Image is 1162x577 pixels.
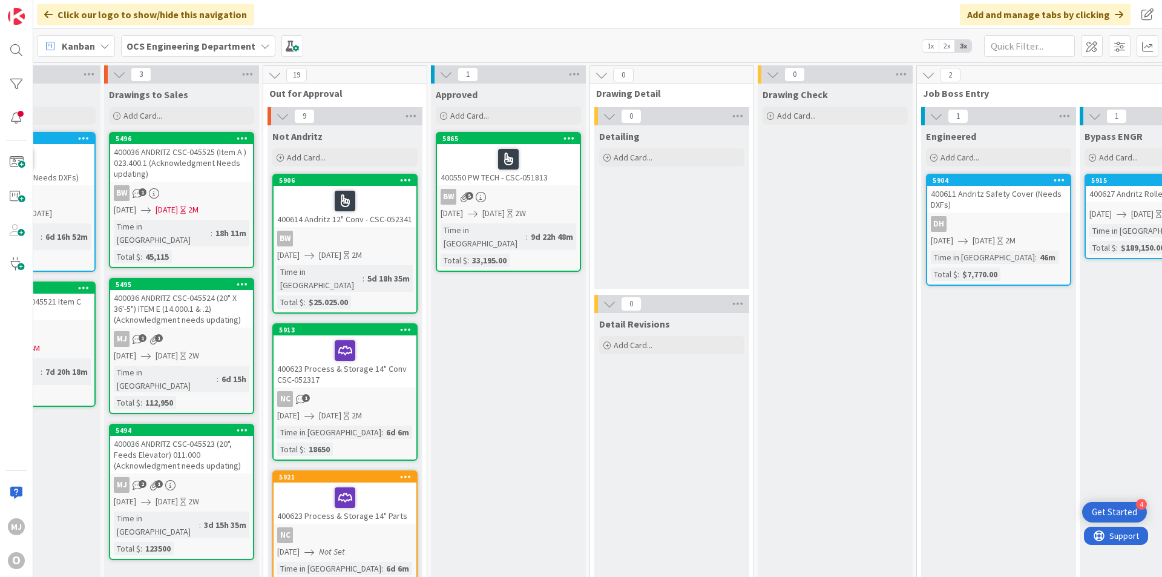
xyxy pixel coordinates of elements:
span: 1 [458,67,478,82]
span: [DATE] [1131,208,1154,220]
div: Click our logo to show/hide this navigation [37,4,254,25]
span: Drawing Check [763,88,828,101]
div: 5865 [437,133,580,144]
span: Engineered [926,130,976,142]
div: NC [274,527,416,543]
span: : [304,295,306,309]
div: 18650 [306,443,333,456]
div: 9d 22h 48m [528,230,576,243]
a: 5904400611 Andritz Safety Cover (Needs DXFs)DH[DATE][DATE]2MTime in [GEOGRAPHIC_DATA]:46mTotal $:... [926,174,1071,286]
a: 5494400036 ANDRITZ CSC-045523 (20", Feeds Elevator) 011.000 (Acknowledgment needs updating)MJ[DAT... [109,424,254,560]
span: [DATE] [319,249,341,262]
div: BW [110,185,253,201]
div: 5495 [110,279,253,290]
span: Add Card... [1099,152,1138,163]
span: 1 [1106,109,1127,124]
div: Total $ [441,254,467,267]
a: 5495400036 ANDRITZ CSC-045524 (20" X 36'-5") ITEM E (14.000.1 & .2) (Acknowledgment needs updatin... [109,278,254,414]
div: 5495400036 ANDRITZ CSC-045524 (20" X 36'-5") ITEM E (14.000.1 & .2) (Acknowledgment needs updating) [110,279,253,328]
div: Total $ [114,396,140,409]
div: 400036 ANDRITZ CSC-045523 (20", Feeds Elevator) 011.000 (Acknowledgment needs updating) [110,436,253,473]
div: O [8,552,25,569]
div: 5904 [933,176,1070,185]
span: Approved [436,88,478,101]
span: 1 [302,394,310,402]
span: Detailing [599,130,640,142]
a: 5865400550 PW TECH - CSC-051813BW[DATE][DATE]2WTime in [GEOGRAPHIC_DATA]:9d 22h 48mTotal $:33,195.00 [436,132,581,272]
span: 1 [155,334,163,342]
i: Not Set [319,546,345,557]
div: MJ [8,518,25,535]
div: 5906 [279,176,416,185]
div: 400036 ANDRITZ CSC-045525 (Item A ) 023.400.1 (Acknowledgment Needs updating) [110,144,253,182]
div: Time in [GEOGRAPHIC_DATA] [277,562,381,575]
div: 5496 [116,134,253,143]
div: 400623 Process & Storage 14" Parts [274,483,416,524]
div: 2W [188,495,199,508]
div: 18h 11m [212,226,249,240]
span: : [467,254,469,267]
div: 5865 [442,134,580,143]
span: : [211,226,212,240]
div: 6d 6m [383,426,412,439]
span: 1 [139,334,146,342]
span: [DATE] [114,203,136,216]
span: Add Card... [123,110,162,121]
span: : [1116,241,1118,254]
div: MJ [110,331,253,347]
b: OCS Engineering Department [126,40,255,52]
span: Out for Approval [269,87,412,99]
div: MJ [114,331,130,347]
img: Visit kanbanzone.com [8,8,25,25]
div: 5494400036 ANDRITZ CSC-045523 (20", Feeds Elevator) 011.000 (Acknowledgment needs updating) [110,425,253,473]
div: 112,950 [142,396,176,409]
span: : [526,230,528,243]
div: Total $ [1089,241,1116,254]
span: 3 [131,67,151,82]
div: 2W [515,207,526,220]
span: [DATE] [482,207,505,220]
span: [DATE] [319,409,341,422]
div: Time in [GEOGRAPHIC_DATA] [114,220,211,246]
span: [DATE] [277,249,300,262]
span: Kanban [62,39,95,53]
span: [DATE] [973,234,995,247]
span: 0 [621,109,642,124]
span: Not Andritz [272,130,323,142]
span: : [140,542,142,555]
div: 400611 Andritz Safety Cover (Needs DXFs) [927,186,1070,213]
span: 0 [621,297,642,311]
span: [DATE] [114,495,136,508]
span: 19 [286,68,307,82]
span: : [140,396,142,409]
div: MJ [114,477,130,493]
span: 2 [139,480,146,488]
div: 3d 15h 35m [201,518,249,532]
span: [DATE] [277,409,300,422]
a: 5906400614 Andritz 12" Conv - CSC-052341BW[DATE][DATE]2MTime in [GEOGRAPHIC_DATA]:5d 18h 35mTotal... [272,174,418,314]
div: Time in [GEOGRAPHIC_DATA] [931,251,1035,264]
span: 1x [922,40,939,52]
div: Add and manage tabs by clicking [960,4,1131,25]
span: : [140,250,142,263]
span: [DATE] [277,546,300,558]
div: 2W [188,349,199,362]
div: BW [437,189,580,205]
div: NC [277,391,293,407]
div: BW [274,231,416,246]
span: 0 [613,68,634,82]
div: [DATE] [30,207,52,220]
div: $25.025.00 [306,295,351,309]
span: 5 [465,192,473,200]
span: [DATE] [156,495,178,508]
a: 5913400623 Process & Storage 14" Conv CSC-052317NC[DATE][DATE]2MTime in [GEOGRAPHIC_DATA]:6d 6mTo... [272,323,418,461]
div: $7,770.00 [959,268,1000,281]
div: 5913400623 Process & Storage 14" Conv CSC-052317 [274,325,416,387]
div: 5904400611 Andritz Safety Cover (Needs DXFs) [927,175,1070,213]
span: : [1035,251,1037,264]
span: 3x [955,40,971,52]
div: Time in [GEOGRAPHIC_DATA] [277,426,381,439]
div: Time in [GEOGRAPHIC_DATA] [441,223,526,250]
div: NC [274,391,416,407]
div: BW [441,189,456,205]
